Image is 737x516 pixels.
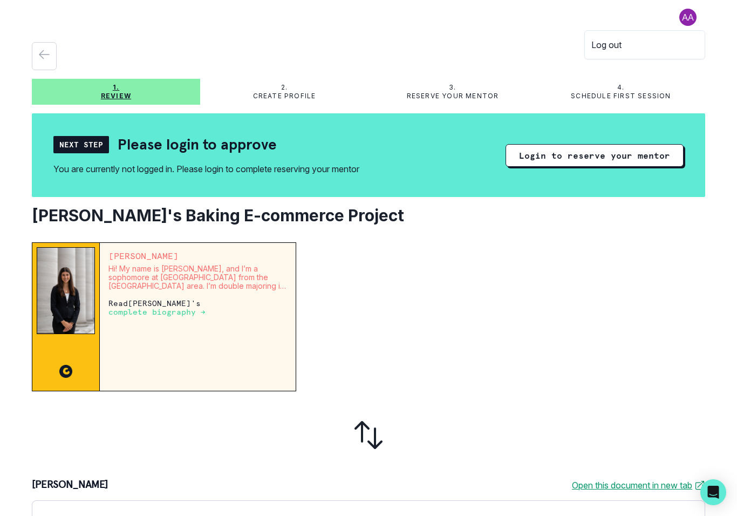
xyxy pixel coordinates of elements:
[108,308,206,316] p: complete biography →
[113,83,119,92] p: 1.
[281,83,288,92] p: 2.
[108,299,287,316] p: Read [PERSON_NAME] 's
[253,92,316,100] p: Create profile
[571,92,671,100] p: Schedule first session
[37,247,95,334] img: Mentor Image
[108,252,287,260] p: [PERSON_NAME]
[59,365,72,378] img: CC image
[53,136,109,153] div: Next Step
[101,92,131,100] p: Review
[407,92,499,100] p: Reserve your mentor
[53,162,359,175] div: You are currently not logged in. Please login to complete reserving your mentor
[32,479,108,492] p: [PERSON_NAME]
[506,144,684,167] button: Login to reserve your mentor
[108,307,206,316] a: complete biography →
[700,479,726,505] div: Open Intercom Messenger
[572,479,705,492] a: Open this document in new tab
[32,206,705,225] h2: [PERSON_NAME]'s Baking E-commerce Project
[585,35,705,55] button: Log out
[108,264,287,290] p: Hi! My name is [PERSON_NAME], and I’m a sophomore at [GEOGRAPHIC_DATA] from the [GEOGRAPHIC_DATA]...
[118,135,277,154] h2: Please login to approve
[671,9,705,26] button: profile picture
[617,83,624,92] p: 4.
[449,83,456,92] p: 3.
